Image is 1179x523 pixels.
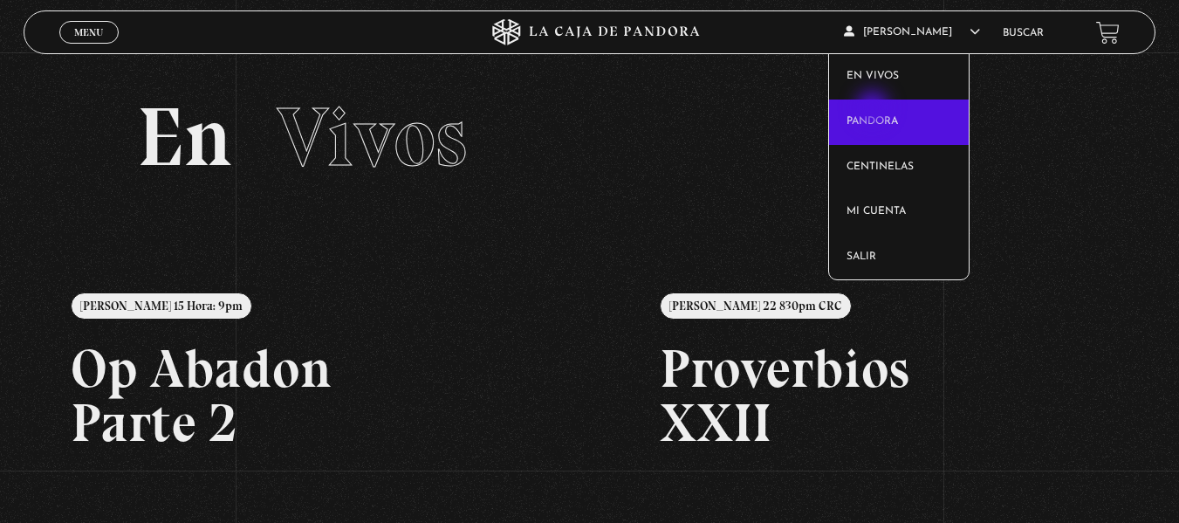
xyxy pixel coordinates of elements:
span: [PERSON_NAME] [844,27,980,38]
a: En vivos [829,54,969,100]
a: View your shopping cart [1096,20,1120,44]
a: Centinelas [829,145,969,190]
span: Cerrar [68,42,109,54]
a: Salir [829,235,969,280]
a: Buscar [1003,28,1044,38]
span: Vivos [277,87,467,187]
a: Mi cuenta [829,189,969,235]
span: Menu [74,27,103,38]
a: Pandora [829,100,969,145]
h2: En [137,96,1043,179]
